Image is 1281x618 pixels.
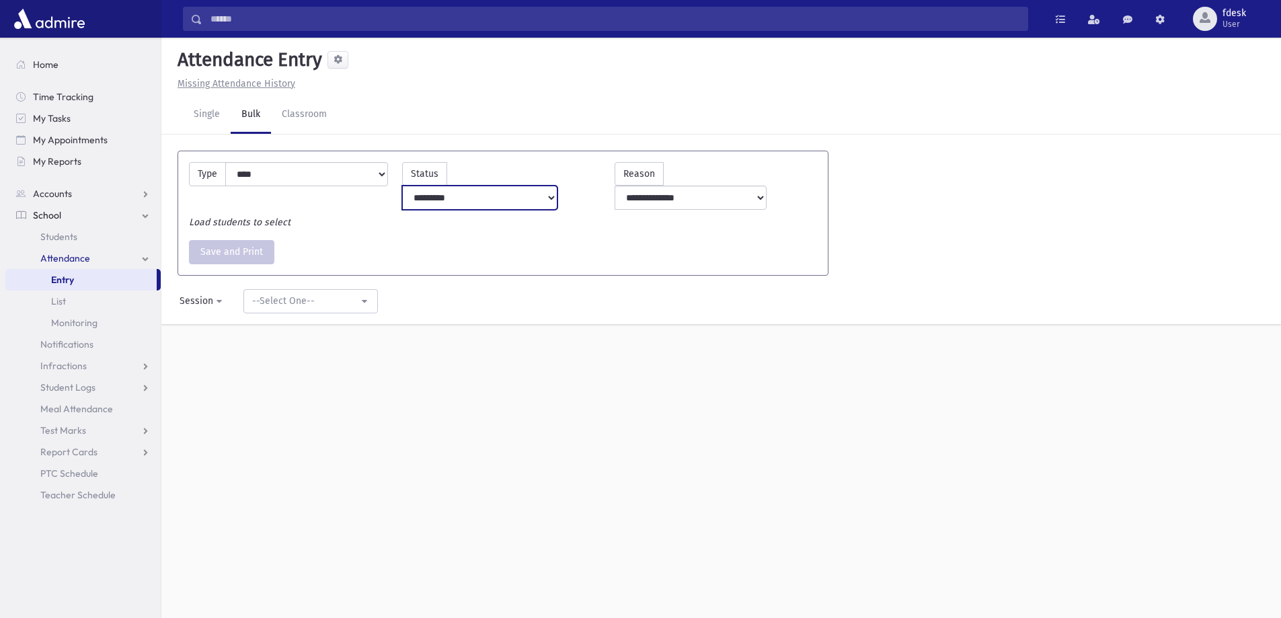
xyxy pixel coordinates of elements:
[5,183,161,204] a: Accounts
[189,162,226,186] label: Type
[33,155,81,167] span: My Reports
[5,334,161,355] a: Notifications
[231,96,271,134] a: Bulk
[5,398,161,420] a: Meal Attendance
[252,294,358,308] div: --Select One--
[40,403,113,415] span: Meal Attendance
[40,338,93,350] span: Notifications
[51,274,74,286] span: Entry
[189,240,274,264] button: Save and Print
[5,247,161,269] a: Attendance
[402,162,447,186] label: Status
[5,355,161,377] a: Infractions
[5,377,161,398] a: Student Logs
[5,226,161,247] a: Students
[33,188,72,200] span: Accounts
[5,312,161,334] a: Monitoring
[11,5,88,32] img: AdmirePro
[5,291,161,312] a: List
[40,360,87,372] span: Infractions
[5,108,161,129] a: My Tasks
[40,252,90,264] span: Attendance
[5,269,157,291] a: Entry
[5,129,161,151] a: My Appointments
[40,489,116,501] span: Teacher Schedule
[172,48,322,71] h5: Attendance Entry
[5,86,161,108] a: Time Tracking
[33,59,59,71] span: Home
[33,112,71,124] span: My Tasks
[271,96,338,134] a: Classroom
[243,289,378,313] button: --Select One--
[171,289,233,313] button: Session
[1222,19,1246,30] span: User
[33,91,93,103] span: Time Tracking
[202,7,1027,31] input: Search
[33,134,108,146] span: My Appointments
[40,381,95,393] span: Student Logs
[40,424,86,436] span: Test Marks
[40,467,98,479] span: PTC Schedule
[5,441,161,463] a: Report Cards
[180,294,213,308] div: Session
[51,317,98,329] span: Monitoring
[178,78,295,89] u: Missing Attendance History
[615,162,664,186] label: Reason
[5,151,161,172] a: My Reports
[5,484,161,506] a: Teacher Schedule
[182,215,824,229] div: Load students to select
[33,209,61,221] span: School
[1222,8,1246,19] span: fdesk
[5,463,161,484] a: PTC Schedule
[51,295,66,307] span: List
[5,54,161,75] a: Home
[5,204,161,226] a: School
[40,231,77,243] span: Students
[172,78,295,89] a: Missing Attendance History
[5,420,161,441] a: Test Marks
[40,446,98,458] span: Report Cards
[183,96,231,134] a: Single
